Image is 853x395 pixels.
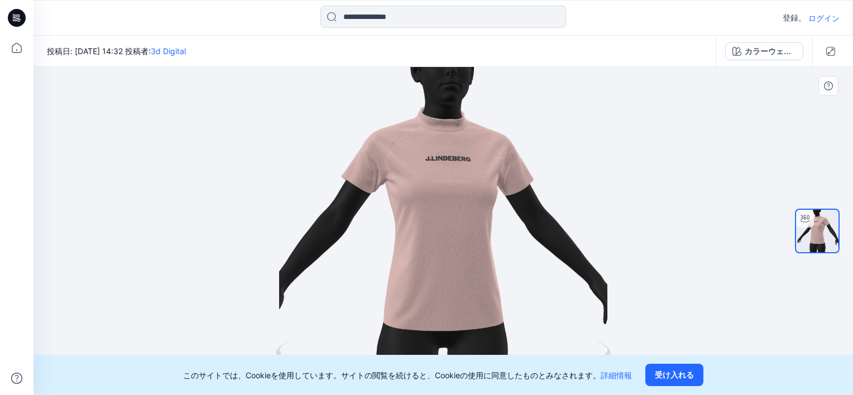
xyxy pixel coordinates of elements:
[183,369,632,381] p: このサイトでは、Cookieを使用しています。サイトの閲覧を続けると、Cookieの使用に同意したものとみなされます。
[808,12,840,24] p: ログイン
[645,364,703,386] button: 受け入れる
[47,45,186,57] span: 投稿日: [DATE] 14:32 投稿者:
[725,42,803,60] button: カラーウェイ 1
[745,45,796,57] div: カラーウェイ 1
[796,210,838,252] img: ターンテーブル-01-09-2025-05:33:03
[601,370,632,380] a: 詳細情報
[783,11,806,25] p: 登録。
[151,46,186,56] a: 3d Digital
